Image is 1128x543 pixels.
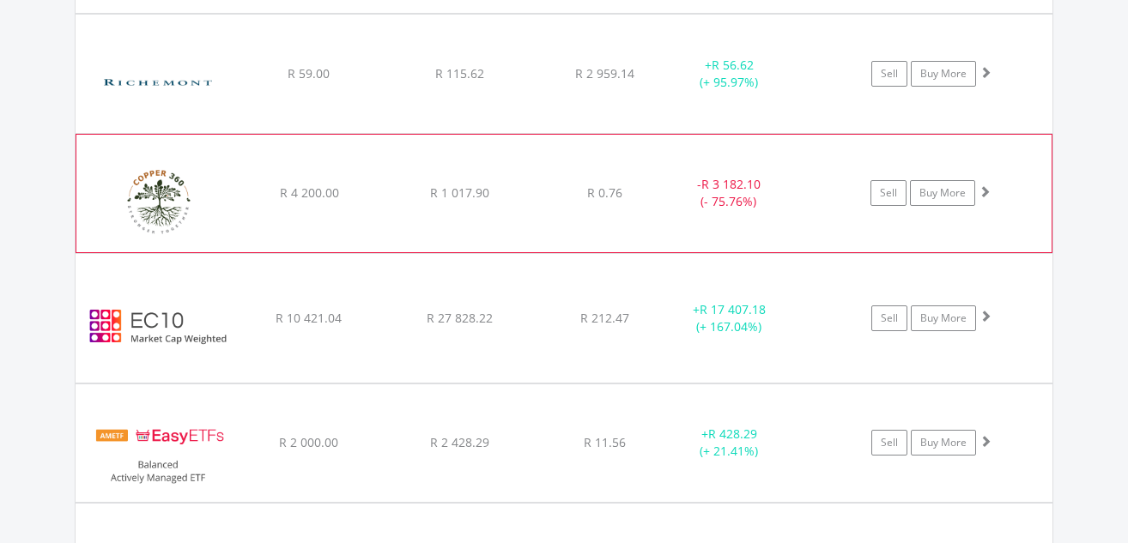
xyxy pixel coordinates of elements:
span: R 11.56 [584,434,626,450]
span: R 428.29 [708,425,757,442]
a: Buy More [911,61,976,87]
a: Buy More [910,180,975,206]
div: + (+ 167.04%) [664,301,794,335]
a: Sell [871,430,907,456]
a: Sell [871,61,907,87]
span: R 212.47 [580,310,629,326]
div: + (+ 21.41%) [664,425,794,460]
a: Buy More [911,430,976,456]
img: EC10.EC.EC10.png [84,275,232,378]
span: R 3 182.10 [701,176,761,192]
span: R 4 200.00 [280,184,339,201]
div: + (+ 95.97%) [664,57,794,91]
span: R 2 000.00 [279,434,338,450]
a: Sell [870,180,907,206]
img: EQU.ZA.EASYBF.png [84,406,232,498]
a: Buy More [911,305,976,331]
a: Sell [871,305,907,331]
span: R 56.62 [712,57,754,73]
span: R 27 828.22 [427,310,493,326]
div: - (- 75.76%) [664,176,793,210]
img: EQU.ZA.CFR.png [84,36,232,129]
span: R 115.62 [435,65,484,81]
span: R 0.76 [587,184,622,201]
span: R 17 407.18 [700,301,766,317]
span: R 1 017.90 [430,184,489,201]
span: R 2 428.29 [430,434,489,450]
span: R 59.00 [288,65,330,81]
span: R 10 421.04 [276,310,342,326]
span: R 2 959.14 [575,65,634,81]
img: EQU.ZA.CPR.png [85,156,233,247]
